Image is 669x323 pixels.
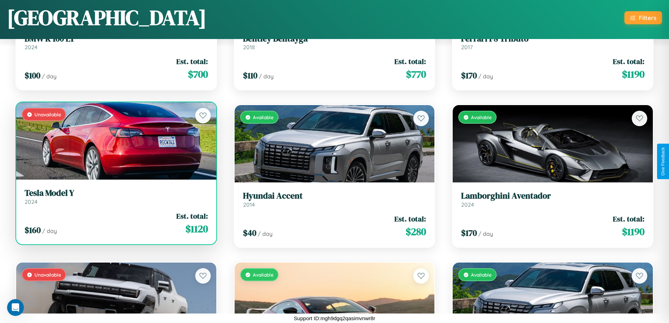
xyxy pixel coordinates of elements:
h1: [GEOGRAPHIC_DATA] [7,3,206,32]
h3: Tesla Model Y [25,188,208,198]
span: / day [259,73,274,80]
span: / day [478,73,493,80]
span: $ 700 [188,67,208,81]
h3: Lamborghini Aventador [461,191,644,201]
span: $ 110 [243,70,257,81]
span: Est. total: [394,56,426,66]
iframe: Intercom live chat [7,299,24,316]
span: Unavailable [34,111,61,117]
span: / day [478,230,493,237]
span: $ 1190 [622,225,644,239]
span: / day [258,230,273,237]
span: $ 40 [243,227,256,239]
span: Est. total: [394,214,426,224]
span: 2014 [243,201,255,208]
span: 2018 [243,44,255,51]
span: Available [253,114,274,120]
button: Filters [624,11,662,24]
span: / day [42,227,57,234]
a: Bentley Bentayga2018 [243,34,426,51]
span: / day [42,73,57,80]
span: $ 1120 [185,222,208,236]
a: Tesla Model Y2024 [25,188,208,205]
p: Support ID: mgh9dgq2qasimvnwr8r [294,314,375,323]
a: Hyundai Accent2014 [243,191,426,208]
span: Available [471,114,492,120]
span: $ 100 [25,70,40,81]
span: $ 170 [461,70,477,81]
div: Give Feedback [661,147,665,176]
span: 2017 [461,44,473,51]
div: Filters [639,14,656,21]
a: BMW K 100 LT2024 [25,34,208,51]
span: $ 280 [406,225,426,239]
span: Est. total: [176,211,208,221]
span: 2024 [25,198,38,205]
span: $ 170 [461,227,477,239]
span: $ 1190 [622,67,644,81]
span: Available [471,272,492,278]
a: Lamborghini Aventador2024 [461,191,644,208]
span: $ 770 [406,67,426,81]
span: Est. total: [176,56,208,66]
a: Ferrari F8 Tributo2017 [461,34,644,51]
span: 2024 [25,44,38,51]
span: Est. total: [613,56,644,66]
span: $ 160 [25,224,41,236]
span: Available [253,272,274,278]
span: Unavailable [34,272,61,278]
span: Est. total: [613,214,644,224]
span: 2024 [461,201,474,208]
h3: Hyundai Accent [243,191,426,201]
